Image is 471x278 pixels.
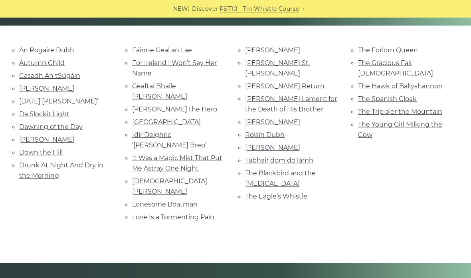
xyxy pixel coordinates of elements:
[19,59,65,67] a: Autumn Child
[132,82,187,100] a: Geaftaí Bhaile [PERSON_NAME]
[245,46,300,54] a: [PERSON_NAME]
[245,82,325,90] a: [PERSON_NAME] Return
[19,149,63,156] a: Down the Hill
[132,118,201,126] a: [GEOGRAPHIC_DATA]
[358,108,442,115] a: The Trip o’er the Mountain
[132,177,207,195] a: [DEMOGRAPHIC_DATA] [PERSON_NAME]
[245,118,300,126] a: [PERSON_NAME]
[19,136,74,143] a: [PERSON_NAME]
[132,213,214,221] a: Love Is a Tormenting Pain
[245,131,285,139] a: Roisin Dubh
[132,154,222,172] a: It Was a Magic Mist That Put Me Astray One Night
[245,59,310,77] a: [PERSON_NAME] St. [PERSON_NAME]
[132,59,217,77] a: For Ireland I Won’t Say Her Name
[192,4,218,14] span: Discover
[245,169,316,187] a: The Blackbird and the [MEDICAL_DATA]
[19,46,74,54] a: An Rogaire Dubh
[358,95,417,103] a: The Spanish Cloak
[132,131,206,149] a: Idir Deighric ‘[PERSON_NAME] Breo’
[132,46,192,54] a: Fáinne Geal an Lae
[19,123,83,131] a: Dawning of the Day
[245,193,307,200] a: The Eagle’s Whistle
[358,46,418,54] a: The Forlorn Queen
[132,105,217,113] a: [PERSON_NAME] the Hero
[358,121,442,139] a: The Young Girl Milking the Cow
[245,144,300,151] a: [PERSON_NAME]
[19,72,80,79] a: Casadh An tSúgáin
[132,201,198,208] a: Lonesome Boatman
[19,110,69,118] a: Da Slockit Light
[245,95,337,113] a: [PERSON_NAME] Lament for the Death of His Brother
[358,82,443,90] a: The Hawk of Ballyshannon
[245,157,313,164] a: Tabhair dom do lámh
[173,4,190,14] span: NEW:
[358,59,433,77] a: The Gracious Fair [DEMOGRAPHIC_DATA]
[220,4,299,14] a: PST10 - Tin Whistle Course
[19,97,98,105] a: [DATE] [PERSON_NAME]’
[19,161,103,179] a: Drunk At Night And Dry in the Morning
[19,85,74,92] a: [PERSON_NAME]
